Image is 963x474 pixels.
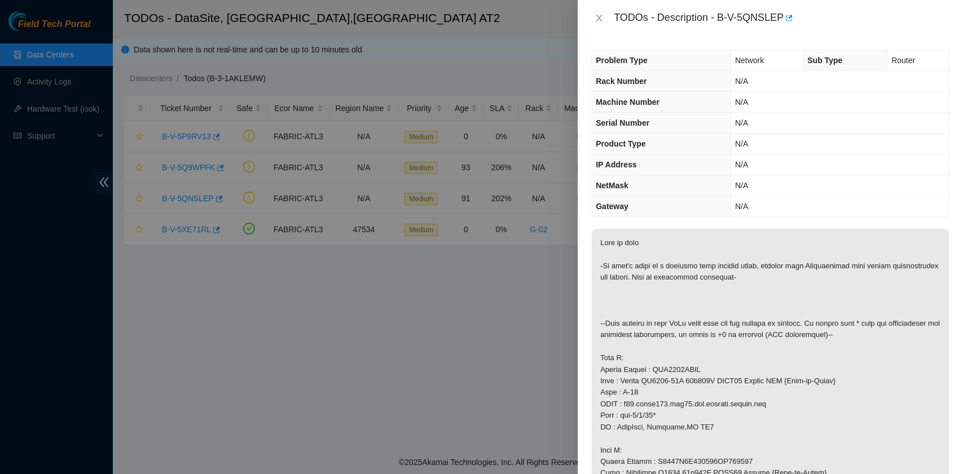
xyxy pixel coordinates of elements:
span: N/A [735,139,748,148]
span: N/A [735,98,748,107]
span: N/A [735,118,748,127]
button: Close [591,13,607,24]
span: N/A [735,202,748,211]
span: Gateway [596,202,628,211]
span: N/A [735,181,748,190]
div: TODOs - Description - B-V-5QNSLEP [614,9,949,27]
span: N/A [735,160,748,169]
span: Machine Number [596,98,659,107]
span: Network [735,56,764,65]
span: IP Address [596,160,636,169]
span: Problem Type [596,56,648,65]
span: Rack Number [596,77,647,86]
span: N/A [735,77,748,86]
span: Serial Number [596,118,649,127]
span: close [595,14,604,23]
span: NetMask [596,181,628,190]
span: Router [891,56,915,65]
span: Product Type [596,139,645,148]
span: Sub Type [807,56,842,65]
